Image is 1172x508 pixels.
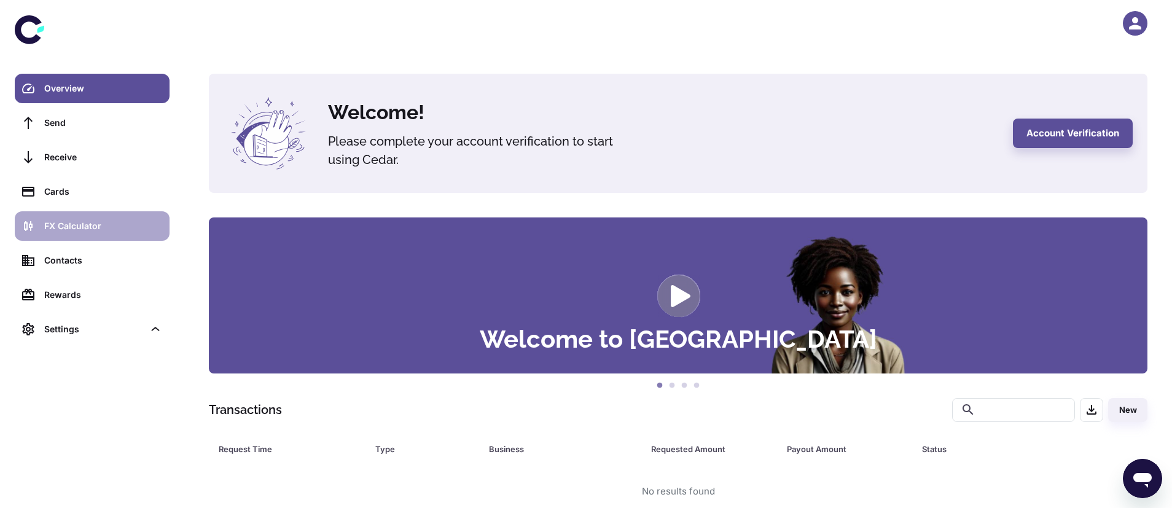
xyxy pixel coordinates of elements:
div: FX Calculator [44,219,162,233]
div: Request Time [219,440,345,458]
a: Receive [15,143,170,172]
div: Settings [15,315,170,344]
a: Overview [15,74,170,103]
span: Payout Amount [787,440,907,458]
span: Status [922,440,1096,458]
button: Account Verification [1013,119,1133,148]
a: Rewards [15,280,170,310]
div: Payout Amount [787,440,891,458]
h4: Welcome! [328,98,998,127]
button: 3 [678,380,690,392]
a: Cards [15,177,170,206]
span: Type [375,440,474,458]
div: Cards [44,185,162,198]
div: Contacts [44,254,162,267]
a: Contacts [15,246,170,275]
button: 1 [654,380,666,392]
div: Requested Amount [651,440,756,458]
div: No results found [642,485,715,499]
h1: Transactions [209,401,282,419]
div: Status [922,440,1080,458]
div: Settings [44,322,144,336]
button: 4 [690,380,703,392]
div: Rewards [44,288,162,302]
a: Send [15,108,170,138]
span: Request Time [219,440,361,458]
h3: Welcome to [GEOGRAPHIC_DATA] [480,327,877,351]
iframe: Button to launch messaging window [1123,459,1162,498]
div: Type [375,440,458,458]
button: New [1108,398,1147,422]
h5: Please complete your account verification to start using Cedar. [328,132,635,169]
span: Requested Amount [651,440,772,458]
div: Send [44,116,162,130]
a: FX Calculator [15,211,170,241]
div: Receive [44,150,162,164]
button: 2 [666,380,678,392]
div: Overview [44,82,162,95]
